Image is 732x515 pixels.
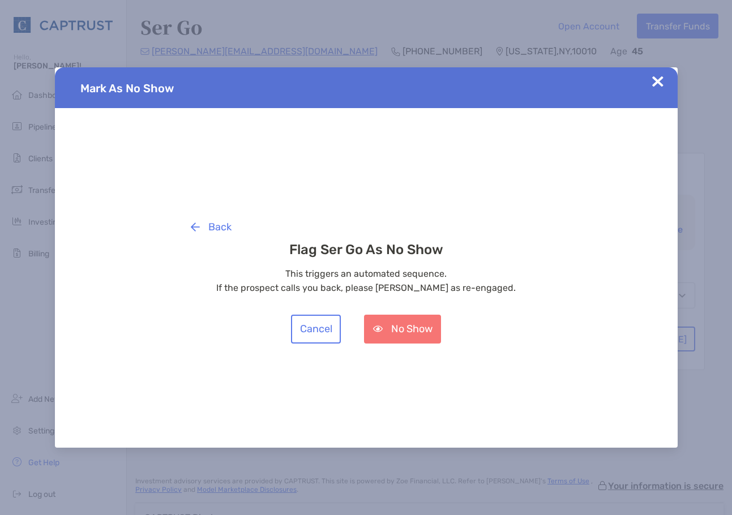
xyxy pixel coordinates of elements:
[191,222,200,231] img: button icon
[80,81,174,95] span: Mark As No Show
[182,281,550,295] p: If the prospect calls you back, please [PERSON_NAME] as re-engaged.
[652,76,663,87] img: Close Updates Zoe
[291,315,341,344] button: Cancel
[182,267,550,281] p: This triggers an automated sequence.
[182,242,550,257] h3: Flag Ser Go As No Show
[364,315,441,344] button: No Show
[373,325,383,332] img: button icon
[182,213,241,242] button: Back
